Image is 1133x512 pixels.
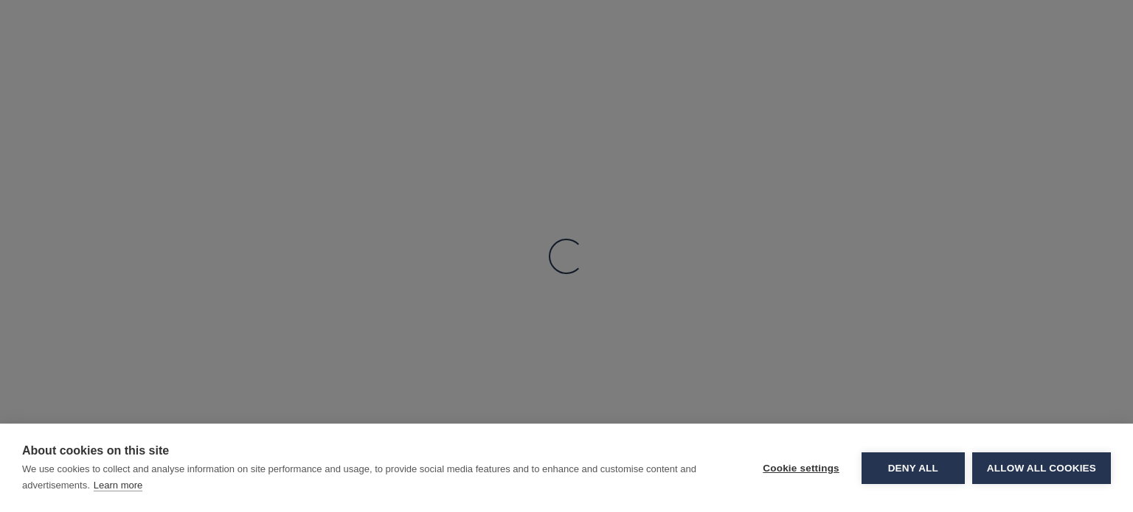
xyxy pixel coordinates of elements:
button: Deny all [862,452,965,484]
strong: About cookies on this site [22,444,169,457]
button: Cookie settings [748,452,854,484]
button: Allow all cookies [972,452,1111,484]
a: Learn more [94,480,142,491]
p: We use cookies to collect and analyse information on site performance and usage, to provide socia... [22,463,696,491]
